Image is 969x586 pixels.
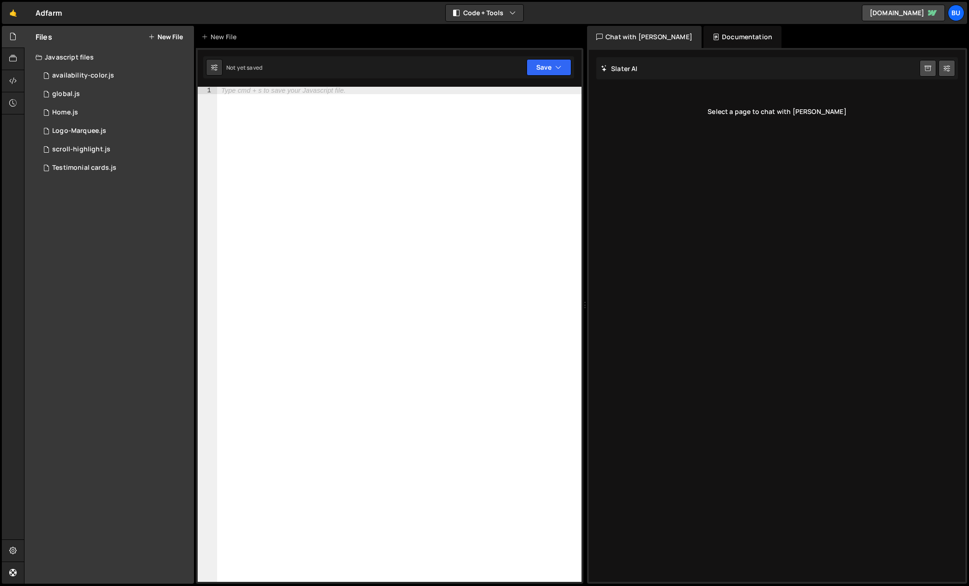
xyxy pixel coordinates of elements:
div: global.js [52,90,80,98]
div: Logo-Marquee.js [52,127,106,135]
div: Javascript files [24,48,194,66]
button: New File [148,33,183,41]
div: Type cmd + s to save your Javascript file. [221,87,345,94]
div: Not yet saved [226,64,262,72]
div: scroll-highlight.js [52,145,110,154]
button: Code + Tools [446,5,523,21]
div: 14992/39068.js [36,103,194,122]
div: Documentation [703,26,781,48]
a: [DOMAIN_NAME] [862,5,945,21]
div: 1 [198,87,217,94]
h2: Files [36,32,52,42]
div: New File [201,32,240,42]
div: Select a page to chat with [PERSON_NAME] [596,93,958,130]
a: Bu [948,5,964,21]
div: Testimonial cards.js [52,164,116,172]
div: 14992/40157.js [36,159,194,177]
div: Home.js [52,108,78,117]
button: Save [527,59,571,76]
h2: Slater AI [601,64,638,73]
a: 🤙 [2,2,24,24]
div: 14992/40182.js [36,66,194,85]
div: 14992/39514.js [36,85,194,103]
div: 14992/39069.js [36,122,194,140]
div: Adfarm [36,7,62,18]
div: availability-color.js [52,72,114,80]
div: Chat with [PERSON_NAME] [587,26,702,48]
div: 14992/39166.js [36,140,194,159]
